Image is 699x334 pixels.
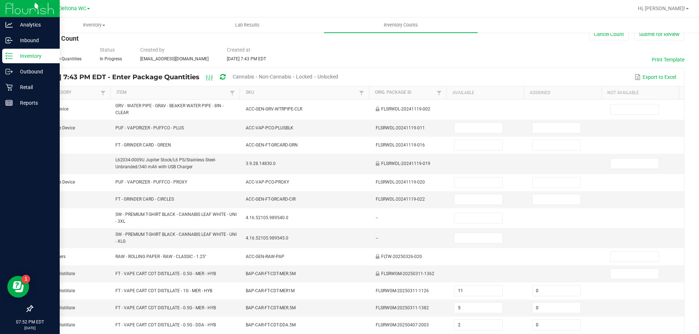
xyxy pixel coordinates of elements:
[652,56,684,63] button: Print Template
[116,90,228,96] a: ItemSortable
[246,106,302,112] span: ACC-GEN-GRV-WTRPIPE-CLR
[246,322,296,327] span: BAP-CAR-FT-CDT-DDA.5M
[381,254,422,259] span: FLTW-20250326-020
[140,47,165,53] span: Created by
[3,319,56,325] p: 07:52 PM EDT
[317,74,338,80] span: Unlocked
[259,74,291,80] span: Non-Cannabis
[246,236,288,241] span: 4.16.52105.989545.0
[5,84,13,91] inline-svg: Retail
[227,56,266,61] span: [DATE] 7:43 PM EDT
[435,88,443,97] a: Filter
[228,88,237,97] a: Filter
[115,103,224,115] span: GRV - WATER PIPE - GRAV - BEAKER WATER PIPE - 8IN - CLEAR
[246,161,276,166] span: 3.9.28.14830.0
[140,56,209,61] span: [EMAIL_ADDRESS][DOMAIN_NAME]
[246,305,296,310] span: BAP-CAR-FT-CDT-MER.5M
[246,90,357,96] a: SKUSortable
[115,288,212,293] span: FT - VAPE CART CDT DISTILLATE - 1G - MER - HYB
[115,271,216,276] span: FT - VAPE CART CDT DISTILLATE - 0.5G - MER - HYB
[246,215,288,220] span: 4.16.52105.989540.0
[246,125,293,130] span: ACC-VAP-PCO-PLUSBLK
[381,271,434,276] span: FLSRWGM-20250311-1362
[59,5,86,12] span: Deltona WC
[376,288,429,293] span: FLSRWGM-20250311-1126
[381,106,430,112] span: FLSRWDL-20241119-002
[638,5,685,11] span: Hi, [PERSON_NAME]!
[13,36,56,45] p: Inbound
[38,71,344,84] div: [DATE] 7:43 PM EDT - Enter Package Quantities
[446,86,524,100] th: Available
[376,305,429,310] span: FLSRWGM-20250311-1382
[376,322,429,327] span: FLSRWGM-20250407-2003
[115,157,216,169] span: L62034-0009U Jupiter Stock/L6 PS/Stainless Steel-Unbranded/340 mAh with USB Charger
[246,197,296,202] span: ACC-GEN-FT-GRCARD-CIR
[634,28,684,40] button: Submit for Review
[171,17,324,33] a: Lab Results
[381,161,430,166] span: FLSRWDL-20241119-019
[227,47,250,53] span: Created at
[296,74,312,80] span: Locked
[225,22,269,28] span: Lab Results
[246,271,296,276] span: BAP-CAR-FT-CDT-MER.5M
[374,22,428,28] span: Inventory Counts
[5,37,13,44] inline-svg: Inbound
[589,28,629,40] button: Cancel Count
[5,68,13,75] inline-svg: Outbound
[5,99,13,106] inline-svg: Reports
[246,180,289,185] span: ACC-VAP-PCO-PROXY
[5,52,13,60] inline-svg: Inventory
[7,276,29,298] iframe: Resource center
[21,275,30,283] iframe: Resource center unread badge
[376,215,378,220] span: --
[376,142,425,148] span: FLSRWDL-20241119-016
[13,83,56,92] p: Retail
[601,86,679,100] th: Not Available
[115,254,206,259] span: RAW - ROLLING PAPER - RAW - CLASSIC - 1.25"
[376,236,378,241] span: --
[13,67,56,76] p: Outbound
[115,212,237,224] span: SW - PREMIUM T-SHIRT BLACK - CANNABIS LEAF WHITE - UNI - 3XL
[115,232,237,244] span: SW - PREMIUM T-SHIRT BLACK - CANNABIS LEAF WHITE - UNI - XLG
[324,17,477,33] a: Inventory Counts
[115,322,216,327] span: FT - VAPE CART CDT DISTILLATE - 0.5G - DDA - HYB
[3,325,56,331] p: [DATE]
[99,88,107,97] a: Filter
[376,125,425,130] span: FLSRWDL-20241119-011
[39,90,99,96] a: Item CategorySortable
[100,47,115,53] span: Status
[376,197,425,202] span: FLSRWDL-20241119-022
[357,88,366,97] a: Filter
[115,125,184,130] span: PUF - VAPORIZER - PUFFCO - PLUS
[13,52,56,60] p: Inventory
[246,142,298,148] span: ACC-GEN-FT-GRCARD-GRN
[17,17,171,33] a: Inventory
[100,56,122,61] span: In Progress
[633,71,678,83] button: Export to Excel
[115,305,216,310] span: FT - VAPE CART CDT DISTILLATE - 0.5G - MER - HYB
[246,254,284,259] span: ACC-GEN-RAW-PAP
[13,98,56,107] p: Reports
[18,22,170,28] span: Inventory
[375,90,435,96] a: Orig. Package IdSortable
[115,180,187,185] span: PUF - VAPORIZER - PUFFCO - PROXY
[13,20,56,29] p: Analytics
[246,288,295,293] span: BAP-CAR-FT-CDT-MER1M
[376,180,425,185] span: FLSRWDL-20241119-020
[115,197,174,202] span: FT - GRINDER CARD - CIRCLES
[524,86,601,100] th: Assigned
[5,21,13,28] inline-svg: Analytics
[115,142,171,148] span: FT - GRINDER CARD - GREEN
[233,74,254,80] span: Cannabis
